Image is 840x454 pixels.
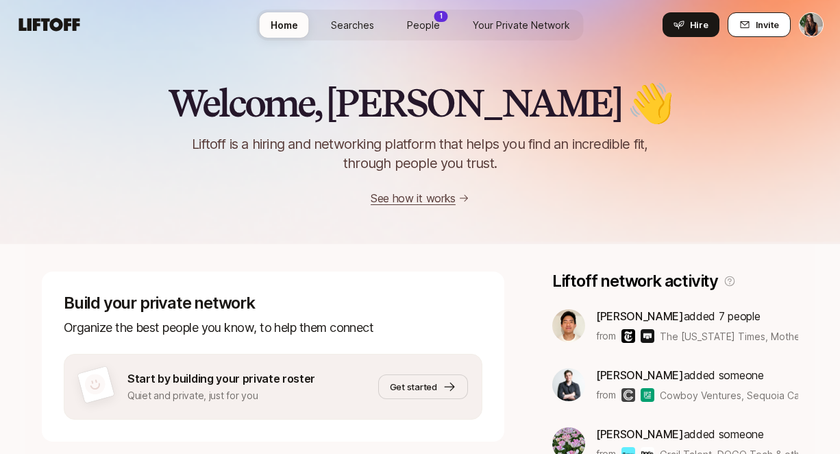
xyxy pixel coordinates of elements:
span: Searches [331,18,374,32]
p: Liftoff network activity [552,272,718,291]
img: ffc673f5_2173_4070_9c46_4bfd4d7acc8d.jpg [552,368,585,401]
img: default-avatar.svg [82,372,108,397]
img: Mothership [641,329,654,343]
img: c3894d86_b3f1_4e23_a0e4_4d923f503b0e.jpg [552,309,585,342]
p: Liftoff is a hiring and networking platform that helps you find an incredible fit, through people... [175,134,665,173]
a: See how it works [371,191,456,205]
button: Get started [378,374,468,399]
p: 1 [440,11,443,21]
p: Quiet and private, just for you [127,387,315,404]
p: added someone [596,425,798,443]
span: [PERSON_NAME] [596,427,684,441]
p: added someone [596,366,798,384]
span: [PERSON_NAME] [596,368,684,382]
p: Build your private network [64,294,482,313]
p: Start by building your private roster [127,370,315,387]
p: Organize the best people you know, to help them connect [64,318,482,337]
p: from [596,387,616,403]
span: Get started [390,380,437,394]
span: Invite [756,18,779,32]
p: added 7 people [596,307,798,325]
span: Home [271,18,298,32]
a: Your Private Network [462,12,581,38]
button: Ciara Cornette [799,12,824,37]
span: [PERSON_NAME] [596,309,684,323]
button: Invite [728,12,791,37]
a: People1 [396,12,451,38]
h2: Welcome, [PERSON_NAME] 👋 [168,82,673,123]
img: Cowboy Ventures [621,388,635,402]
img: Ciara Cornette [800,13,823,36]
button: Hire [663,12,719,37]
span: Hire [690,18,708,32]
p: from [596,328,616,344]
span: Your Private Network [473,18,570,32]
img: The New York Times [621,329,635,343]
img: Sequoia Capital [641,388,654,402]
a: Searches [320,12,385,38]
span: People [407,18,440,32]
a: Home [260,12,309,38]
